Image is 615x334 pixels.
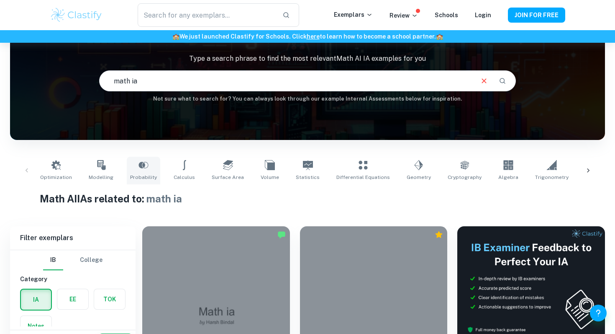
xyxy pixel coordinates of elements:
[277,230,286,239] img: Marked
[10,54,605,64] p: Type a search phrase to find the most relevant Math AI IA examples for you
[10,95,605,103] h6: Not sure what to search for? You can always look through our example Internal Assessments below f...
[336,173,390,181] span: Differential Equations
[21,290,51,310] button: IA
[508,8,565,23] button: JOIN FOR FREE
[307,33,320,40] a: here
[138,3,276,27] input: Search for any exemplars...
[296,173,320,181] span: Statistics
[10,226,136,250] h6: Filter exemplars
[50,7,103,23] img: Clastify logo
[100,69,472,93] input: E.g. voronoi diagrams, IBD candidates spread, music...
[89,173,113,181] span: Modelling
[57,289,88,309] button: EE
[435,12,458,18] a: Schools
[535,173,569,181] span: Trigonometry
[174,173,195,181] span: Calculus
[261,173,279,181] span: Volume
[2,32,613,41] h6: We just launched Clastify for Schools. Click to learn how to become a school partner.
[172,33,179,40] span: 🏫
[476,73,492,89] button: Clear
[590,305,607,321] button: Help and Feedback
[94,289,125,309] button: TOK
[389,11,418,20] p: Review
[40,173,72,181] span: Optimization
[43,250,102,270] div: Filter type choice
[40,191,575,206] h1: Math AI IAs related to:
[146,193,182,205] span: math ia
[448,173,482,181] span: Cryptography
[475,12,491,18] a: Login
[407,173,431,181] span: Geometry
[43,250,63,270] button: IB
[130,173,157,181] span: Probability
[80,250,102,270] button: College
[498,173,518,181] span: Algebra
[20,274,126,284] h6: Category
[435,230,443,239] div: Premium
[436,33,443,40] span: 🏫
[212,173,244,181] span: Surface Area
[334,10,373,19] p: Exemplars
[495,74,510,88] button: Search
